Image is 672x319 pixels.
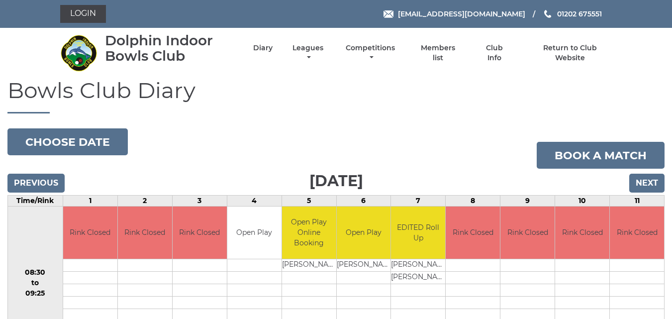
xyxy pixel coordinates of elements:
[105,33,236,64] div: Dolphin Indoor Bowls Club
[7,174,65,193] input: Previous
[610,196,665,207] td: 11
[555,207,609,259] td: Rink Closed
[391,271,445,284] td: [PERSON_NAME]
[398,9,525,18] span: [EMAIL_ADDRESS][DOMAIN_NAME]
[446,196,500,207] td: 8
[544,10,551,18] img: Phone us
[63,196,117,207] td: 1
[629,174,665,193] input: Next
[391,196,446,207] td: 7
[384,8,525,19] a: Email [EMAIL_ADDRESS][DOMAIN_NAME]
[528,43,612,63] a: Return to Club Website
[537,142,665,169] a: Book a match
[8,196,63,207] td: Time/Rink
[7,78,665,113] h1: Bowls Club Diary
[336,196,391,207] td: 6
[7,128,128,155] button: Choose date
[479,43,511,63] a: Club Info
[500,196,555,207] td: 9
[172,196,227,207] td: 3
[173,207,227,259] td: Rink Closed
[227,196,282,207] td: 4
[282,196,336,207] td: 5
[337,259,391,271] td: [PERSON_NAME]
[118,207,172,259] td: Rink Closed
[63,207,117,259] td: Rink Closed
[282,207,336,259] td: Open Play Online Booking
[415,43,461,63] a: Members list
[344,43,398,63] a: Competitions
[557,9,602,18] span: 01202 675551
[543,8,602,19] a: Phone us 01202 675551
[337,207,391,259] td: Open Play
[391,259,445,271] td: [PERSON_NAME]
[117,196,172,207] td: 2
[610,207,664,259] td: Rink Closed
[227,207,282,259] td: Open Play
[500,207,555,259] td: Rink Closed
[290,43,326,63] a: Leagues
[446,207,500,259] td: Rink Closed
[391,207,445,259] td: EDITED Roll Up
[60,5,106,23] a: Login
[60,34,97,72] img: Dolphin Indoor Bowls Club
[384,10,393,18] img: Email
[555,196,610,207] td: 10
[282,259,336,271] td: [PERSON_NAME]
[253,43,273,53] a: Diary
